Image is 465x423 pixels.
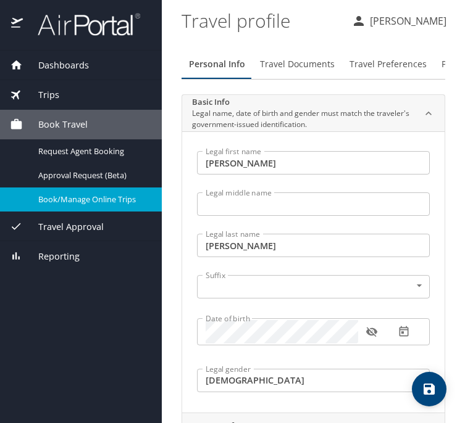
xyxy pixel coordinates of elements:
[23,220,104,234] span: Travel Approval
[182,131,445,413] div: Basic InfoLegal name, date of birth and gender must match the traveler's government-issued identi...
[23,59,89,72] span: Dashboards
[192,108,415,130] p: Legal name, date of birth and gender must match the traveler's government-issued identification.
[11,12,24,36] img: icon-airportal.png
[23,88,59,102] span: Trips
[412,372,446,406] button: save
[366,14,446,28] p: [PERSON_NAME]
[182,95,445,132] div: Basic InfoLegal name, date of birth and gender must match the traveler's government-issued identi...
[346,10,451,32] button: [PERSON_NAME]
[182,1,341,39] h1: Travel profile
[197,275,430,298] div: ​
[38,194,147,205] span: Book/Manage Online Trips
[189,57,245,72] span: Personal Info
[24,12,140,36] img: airportal-logo.png
[350,57,427,72] span: Travel Preferences
[38,146,147,157] span: Request Agent Booking
[23,118,88,131] span: Book Travel
[23,250,80,263] span: Reporting
[38,170,147,181] span: Approval Request (Beta)
[182,49,445,79] div: Profile
[192,96,415,109] h2: Basic Info
[260,57,335,72] span: Travel Documents
[197,369,430,392] div: [DEMOGRAPHIC_DATA]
